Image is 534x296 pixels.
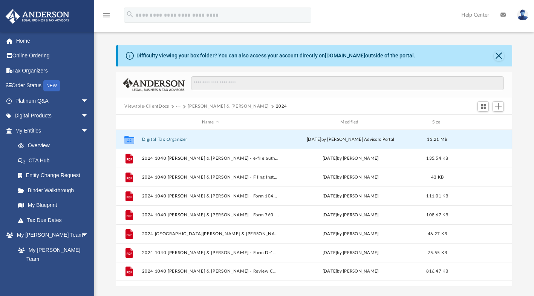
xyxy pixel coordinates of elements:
[427,213,448,217] span: 108.67 KB
[477,101,489,112] button: Switch to Grid View
[142,175,279,180] button: 2024 1040 [PERSON_NAME] & [PERSON_NAME] - Filing Instructions.pdf
[282,174,419,181] div: by [PERSON_NAME]
[282,231,419,237] div: by [PERSON_NAME]
[102,11,111,20] i: menu
[3,9,72,24] img: Anderson Advisors Platinum Portal
[11,242,92,267] a: My [PERSON_NAME] Team
[323,156,337,160] span: [DATE]
[427,269,448,273] span: 816.47 KB
[427,156,448,160] span: 135.54 KB
[142,269,279,274] button: 2024 1040 [PERSON_NAME] & [PERSON_NAME] - Review Copy.pdf
[5,228,96,243] a: My [PERSON_NAME] Teamarrow_drop_down
[176,103,181,110] button: ···
[11,213,100,228] a: Tax Due Dates
[11,138,100,153] a: Overview
[81,228,96,243] span: arrow_drop_down
[323,251,337,255] span: [DATE]
[276,103,288,110] button: 2024
[188,103,269,110] button: [PERSON_NAME] & [PERSON_NAME]
[81,93,96,109] span: arrow_drop_down
[5,63,100,78] a: Tax Organizers
[282,155,419,162] div: by [PERSON_NAME]
[11,168,100,183] a: Entity Change Request
[126,10,134,18] i: search
[142,156,279,161] button: 2024 1040 [PERSON_NAME] & [PERSON_NAME] - e-file authorization - please sign.pdf
[456,119,509,126] div: id
[116,130,512,287] div: grid
[11,153,100,168] a: CTA Hub
[427,194,448,198] span: 111.01 KB
[323,269,337,273] span: [DATE]
[102,14,111,20] a: menu
[11,267,96,291] a: [PERSON_NAME] System
[136,52,415,60] div: Difficulty viewing your box folder? You can also access your account directly on outside of the p...
[191,76,504,91] input: Search files and folders
[431,175,444,179] span: 43 KB
[325,52,365,59] a: [DOMAIN_NAME]
[5,48,100,63] a: Online Ordering
[142,137,279,142] button: Digital Tax Organizer
[282,268,419,275] div: by [PERSON_NAME]
[119,119,138,126] div: id
[427,137,448,142] span: 13.21 MB
[124,103,169,110] button: Viewable-ClientDocs
[282,250,419,256] div: by [PERSON_NAME]
[11,198,96,213] a: My Blueprint
[494,51,504,61] button: Close
[81,108,96,124] span: arrow_drop_down
[428,232,447,236] span: 46.27 KB
[81,123,96,139] span: arrow_drop_down
[5,123,100,138] a: My Entitiesarrow_drop_down
[323,175,337,179] span: [DATE]
[282,136,419,143] div: [DATE] by [PERSON_NAME] Advisors Portal
[43,80,60,91] div: NEW
[282,119,419,126] div: Modified
[422,119,453,126] div: Size
[142,231,279,236] button: 2024 [GEOGRAPHIC_DATA][PERSON_NAME] & [PERSON_NAME] - Form 760-PMT Payment Voucher.pdf
[493,101,504,112] button: Add
[11,183,100,198] a: Binder Walkthrough
[142,119,279,126] div: Name
[142,213,279,217] button: 2024 1040 [PERSON_NAME] & [PERSON_NAME] - Form 760-ES Estimated Tax Voucher.pdf
[517,9,528,20] img: User Pic
[142,250,279,255] button: 2024 1040 [PERSON_NAME] & [PERSON_NAME] - Form D-400V Payment Voucher.pdf
[323,213,337,217] span: [DATE]
[428,251,447,255] span: 75.55 KB
[5,33,100,48] a: Home
[282,193,419,200] div: by [PERSON_NAME]
[5,78,100,94] a: Order StatusNEW
[142,194,279,199] button: 2024 1040 [PERSON_NAME] & [PERSON_NAME] - Form 1040-ES Estimated Tax Voucher.pdf
[5,93,100,108] a: Platinum Q&Aarrow_drop_down
[5,108,100,123] a: Digital Productsarrow_drop_down
[323,194,337,198] span: [DATE]
[323,232,337,236] span: [DATE]
[282,212,419,219] div: by [PERSON_NAME]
